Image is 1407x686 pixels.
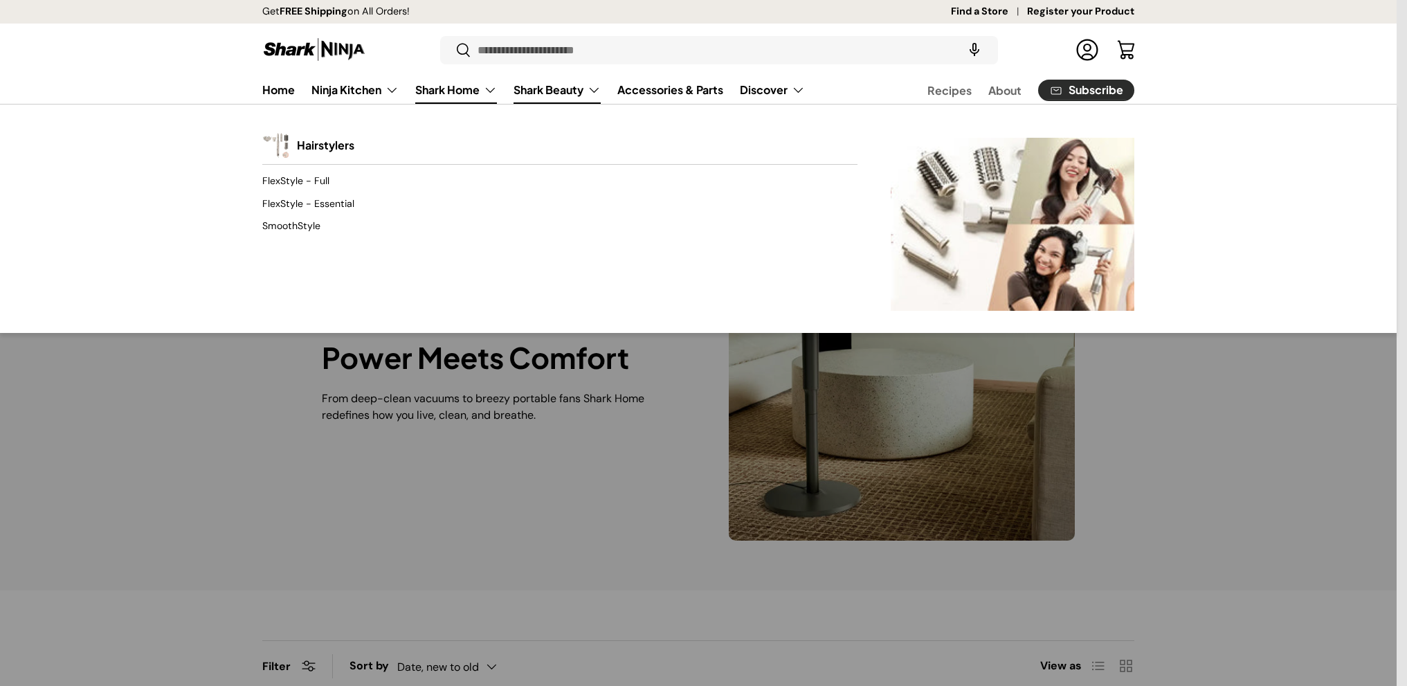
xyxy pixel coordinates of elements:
[505,76,609,104] summary: Shark Beauty
[407,76,505,104] summary: Shark Home
[732,76,813,104] summary: Discover
[280,5,347,17] strong: FREE Shipping
[303,76,407,104] summary: Ninja Kitchen
[1027,4,1134,19] a: Register your Product
[262,36,366,63] img: Shark Ninja Philippines
[927,77,972,104] a: Recipes
[1069,84,1123,96] span: Subscribe
[951,4,1027,19] a: Find a Store
[740,76,805,104] a: Discover
[1038,80,1134,101] a: Subscribe
[952,35,997,65] speech-search-button: Search by voice
[262,76,805,104] nav: Primary
[262,76,295,103] a: Home
[415,76,497,104] a: Shark Home
[514,76,601,104] a: Shark Beauty
[262,4,410,19] p: Get on All Orders!
[988,77,1022,104] a: About
[894,76,1134,104] nav: Secondary
[617,76,723,103] a: Accessories & Parts
[311,76,399,104] a: Ninja Kitchen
